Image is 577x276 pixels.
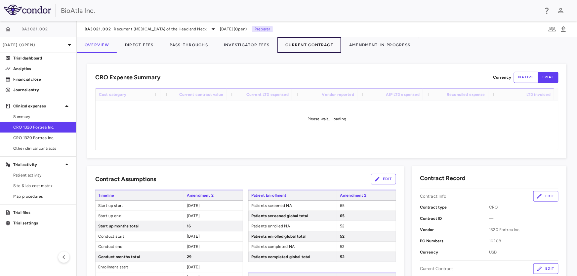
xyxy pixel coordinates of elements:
[337,190,396,200] span: Amendment 2
[493,74,511,80] p: Currency
[420,238,489,244] p: PO Numbers
[371,174,396,184] button: Edit
[249,252,337,262] span: Patients completed global total
[249,201,337,211] span: Patients screened NA
[96,252,184,262] span: Conduct months total
[96,242,184,252] span: Conduct end
[341,37,418,53] button: Amendment-In-Progress
[187,265,200,269] span: [DATE]
[95,175,156,184] h6: Contract Assumptions
[340,203,345,208] span: 65
[95,190,184,200] span: Timeline
[533,191,558,202] button: Edit
[187,234,200,239] span: [DATE]
[187,244,200,249] span: [DATE]
[420,227,489,233] p: Vendor
[96,201,184,211] span: Start up start
[61,6,539,16] div: BioAtla Inc.
[249,231,337,241] span: Patients enrolled global total
[21,26,48,32] span: BA3021.002
[96,211,184,221] span: Start up end
[187,255,191,259] span: 29
[249,211,337,221] span: Patients screened global total
[13,135,71,141] span: CRO 1320 Fortrea Inc.
[340,255,345,259] span: 52
[252,26,273,32] p: Preparer
[533,263,558,274] button: Edit
[184,190,243,200] span: Amendment 2
[117,37,162,53] button: Direct Fees
[4,5,51,15] img: logo-full-SnFGN8VE.png
[308,117,346,121] span: Please wait... loading
[420,266,453,272] p: Current Contract
[96,231,184,241] span: Conduct start
[85,26,111,32] span: BA3021.002
[187,203,200,208] span: [DATE]
[420,249,489,255] p: Currency
[13,103,63,109] p: Clinical expenses
[489,227,559,233] span: 1320 Fortrea Inc.
[95,73,160,82] h6: CRO Expense Summary
[114,26,207,32] span: Recurrent [MEDICAL_DATA] of the Head and Neck
[249,242,337,252] span: Patients completed NA
[13,55,71,61] p: Trial dashboard
[13,76,71,82] p: Financial close
[77,37,117,53] button: Overview
[13,183,71,189] span: Site & lab cost matrix
[13,172,71,178] span: Patient activity
[340,224,345,228] span: 52
[420,193,447,199] p: Contract Info
[13,145,71,151] span: Other clinical contracts
[187,224,191,228] span: 16
[3,42,65,48] p: [DATE] (Open)
[96,221,184,231] span: Start up months total
[13,124,71,130] span: CRO 1320 Fortrea Inc.
[13,193,71,199] span: Map procedures
[489,238,559,244] span: 10208
[220,26,247,32] span: [DATE] (Open)
[13,114,71,120] span: Summary
[420,174,466,183] h6: Contract Record
[96,262,184,272] span: Enrollment start
[248,190,337,200] span: Patient Enrollment
[538,72,558,83] button: trial
[187,214,200,218] span: [DATE]
[13,220,71,226] p: Trial settings
[489,249,559,255] span: USD
[277,37,341,53] button: Current Contract
[340,214,345,218] span: 65
[489,204,559,210] span: CRO
[340,234,345,239] span: 52
[340,244,345,249] span: 52
[13,66,71,72] p: Analytics
[13,87,71,93] p: Journal entry
[162,37,216,53] button: Pass-Throughs
[489,216,559,221] span: —
[249,221,337,231] span: Patients enrolled NA
[514,72,538,83] button: native
[13,210,71,216] p: Trial files
[420,216,489,221] p: Contract ID
[13,162,63,168] p: Trial activity
[216,37,277,53] button: Investigator Fees
[420,204,489,210] p: Contract type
